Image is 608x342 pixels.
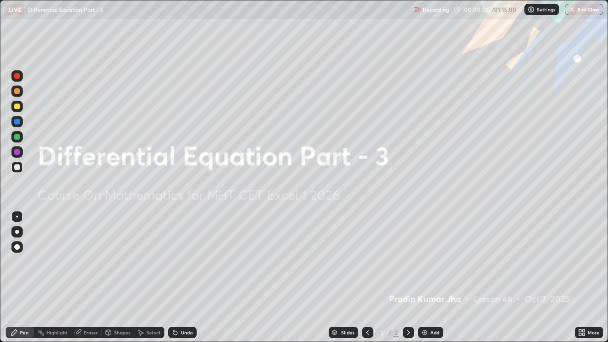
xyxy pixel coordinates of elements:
div: Add [430,330,439,335]
div: / [389,330,391,335]
img: end-class-cross [568,6,576,13]
p: LIVE [9,6,21,13]
div: Highlight [47,330,67,335]
div: Pen [20,330,28,335]
button: End Class [565,4,603,15]
p: Settings [537,7,555,12]
div: More [588,330,599,335]
p: Recording [423,6,449,13]
img: add-slide-button [421,329,428,336]
img: class-settings-icons [527,6,535,13]
div: Slides [341,330,354,335]
div: Undo [181,330,193,335]
div: 2 [393,328,399,337]
div: 2 [377,330,387,335]
img: recording.375f2c34.svg [413,6,421,13]
div: Select [146,330,161,335]
div: Shapes [114,330,130,335]
p: Differential Equation Part - 3 [28,6,103,13]
div: Eraser [84,330,98,335]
